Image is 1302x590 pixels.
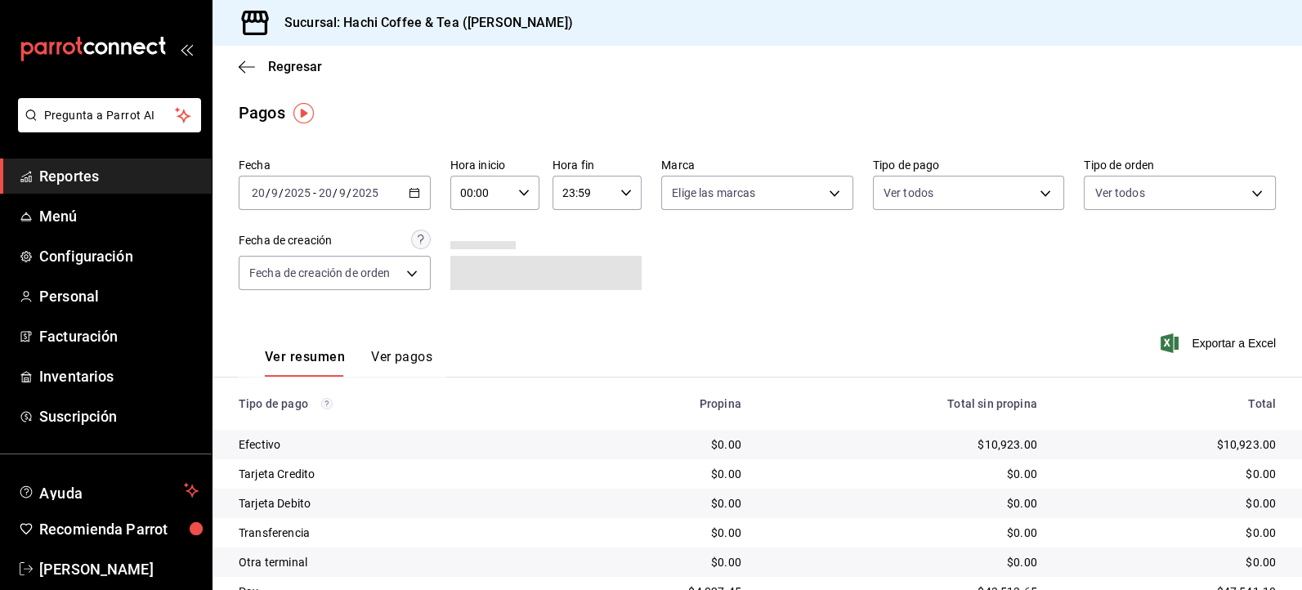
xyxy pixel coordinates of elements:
[566,436,740,453] div: $0.00
[566,525,740,541] div: $0.00
[293,103,314,123] img: Tooltip marker
[180,42,193,56] button: open_drawer_menu
[271,13,573,33] h3: Sucursal: Hachi Coffee & Tea ([PERSON_NAME])
[767,554,1037,570] div: $0.00
[39,325,199,347] span: Facturación
[318,186,333,199] input: --
[284,186,311,199] input: ----
[239,101,285,125] div: Pagos
[1063,495,1276,512] div: $0.00
[672,185,755,201] span: Elige las marcas
[271,186,279,199] input: --
[279,186,284,199] span: /
[266,186,271,199] span: /
[1094,185,1144,201] span: Ver todos
[268,59,322,74] span: Regresar
[18,98,201,132] button: Pregunta a Parrot AI
[39,205,199,227] span: Menú
[450,159,539,171] label: Hora inicio
[265,349,345,377] button: Ver resumen
[767,397,1037,410] div: Total sin propina
[767,495,1037,512] div: $0.00
[265,349,432,377] div: navigation tabs
[873,159,1065,171] label: Tipo de pago
[1063,397,1276,410] div: Total
[39,285,199,307] span: Personal
[239,554,539,570] div: Otra terminal
[371,349,432,377] button: Ver pagos
[321,398,333,409] svg: Los pagos realizados con Pay y otras terminales son montos brutos.
[566,466,740,482] div: $0.00
[239,397,539,410] div: Tipo de pago
[11,118,201,136] a: Pregunta a Parrot AI
[239,59,322,74] button: Regresar
[239,436,539,453] div: Efectivo
[1063,525,1276,541] div: $0.00
[39,365,199,387] span: Inventarios
[1164,333,1276,353] button: Exportar a Excel
[39,518,199,540] span: Recomienda Parrot
[347,186,351,199] span: /
[1084,159,1276,171] label: Tipo de orden
[661,159,853,171] label: Marca
[767,525,1037,541] div: $0.00
[39,480,177,500] span: Ayuda
[239,525,539,541] div: Transferencia
[884,185,933,201] span: Ver todos
[39,558,199,580] span: [PERSON_NAME]
[767,436,1037,453] div: $10,923.00
[553,159,642,171] label: Hora fin
[239,495,539,512] div: Tarjeta Debito
[566,397,740,410] div: Propina
[767,466,1037,482] div: $0.00
[39,245,199,267] span: Configuración
[566,495,740,512] div: $0.00
[239,159,431,171] label: Fecha
[239,466,539,482] div: Tarjeta Credito
[1063,554,1276,570] div: $0.00
[39,405,199,427] span: Suscripción
[566,554,740,570] div: $0.00
[251,186,266,199] input: --
[249,265,390,281] span: Fecha de creación de orden
[239,232,332,249] div: Fecha de creación
[333,186,338,199] span: /
[338,186,347,199] input: --
[313,186,316,199] span: -
[1063,466,1276,482] div: $0.00
[351,186,379,199] input: ----
[39,165,199,187] span: Reportes
[44,107,176,124] span: Pregunta a Parrot AI
[1063,436,1276,453] div: $10,923.00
